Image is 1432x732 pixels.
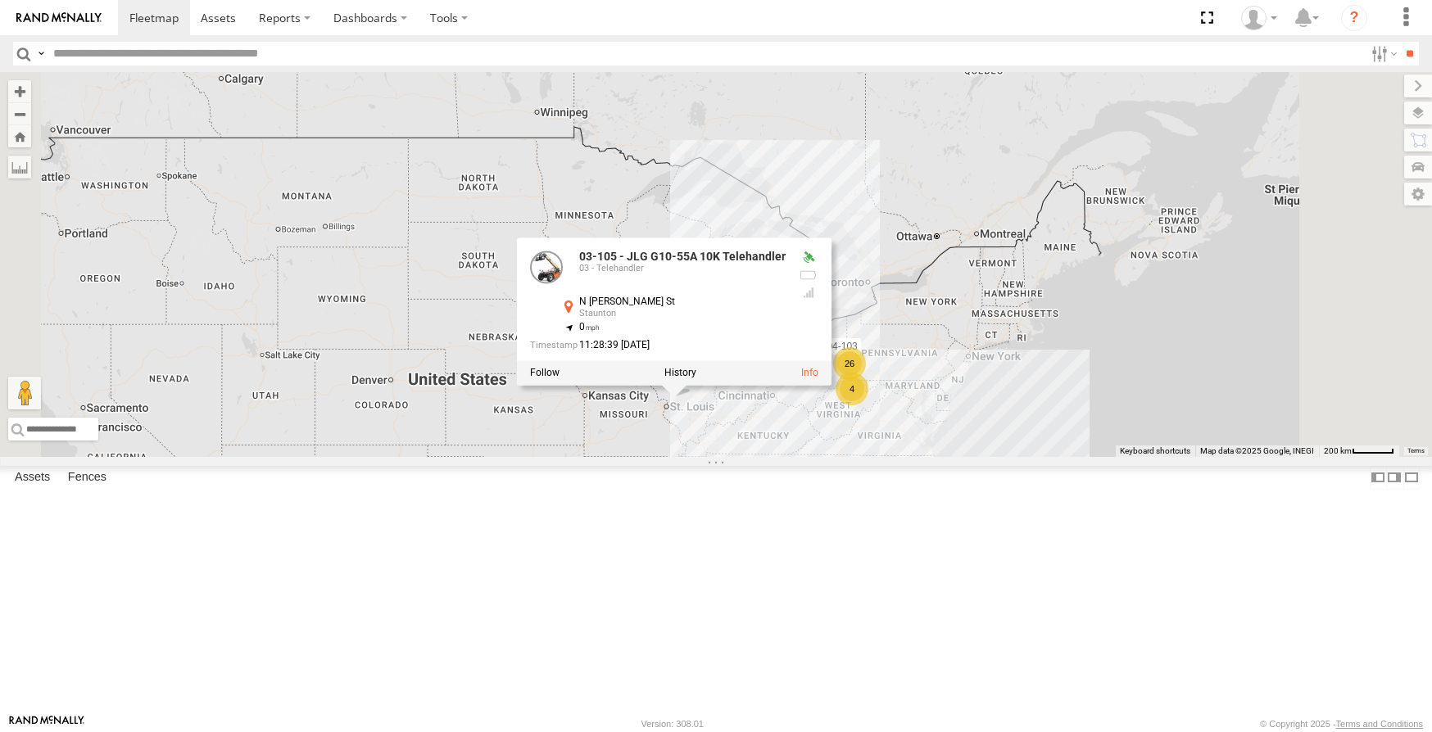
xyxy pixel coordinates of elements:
span: Map data ©2025 Google, INEGI [1200,446,1314,455]
label: Map Settings [1404,183,1432,206]
a: Terms and Conditions [1336,719,1423,729]
label: Search Query [34,42,48,66]
label: Dock Summary Table to the Left [1370,466,1386,490]
label: Measure [8,156,31,178]
div: N [PERSON_NAME] St [579,297,786,308]
button: Keyboard shortcuts [1120,445,1190,457]
label: Fences [60,466,115,489]
button: Drag Pegman onto the map to open Street View [8,377,41,409]
div: 26 [833,347,866,380]
label: Hide Summary Table [1403,466,1420,490]
div: 4 [836,373,868,405]
span: 200 km [1324,446,1352,455]
label: Assets [7,466,58,489]
div: Will Alvis [1235,6,1283,30]
div: © Copyright 2025 - [1260,719,1423,729]
a: View Asset Details [530,251,563,284]
div: Staunton [579,310,786,319]
span: 0 [579,322,600,333]
label: View Asset History [664,368,696,379]
i: ? [1341,5,1367,31]
button: Zoom in [8,80,31,102]
a: 03-105 - JLG G10-55A 10K Telehandler [579,251,786,264]
a: Terms (opens in new tab) [1407,448,1425,454]
a: View Asset Details [801,368,818,379]
img: rand-logo.svg [16,12,102,24]
span: 04-103 [827,341,857,352]
button: Map Scale: 200 km per 48 pixels [1319,445,1399,457]
div: No battery health information received from this device. [799,269,818,282]
div: Date/time of location update [530,340,786,350]
div: Last Event GSM Signal Strength [799,287,818,300]
button: Zoom Home [8,125,31,147]
a: Visit our Website [9,716,84,732]
button: Zoom out [8,102,31,125]
label: Realtime tracking of Asset [530,368,560,379]
div: Valid GPS Fix [799,251,818,264]
label: Dock Summary Table to the Right [1386,466,1403,490]
div: 03 - Telehandler [579,264,786,273]
label: Search Filter Options [1365,42,1400,66]
div: Version: 308.01 [641,719,704,729]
